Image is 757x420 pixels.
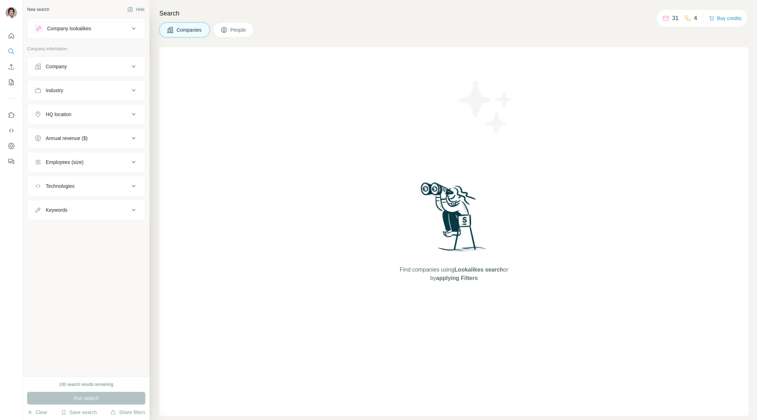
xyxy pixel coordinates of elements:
div: 100 search results remaining [59,381,113,388]
button: Technologies [27,178,145,195]
h4: Search [159,8,749,18]
button: Quick start [6,30,17,42]
button: Industry [27,82,145,99]
span: Companies [177,26,202,33]
button: Share filters [110,409,145,416]
button: Clear [27,409,47,416]
button: Use Surfe on LinkedIn [6,109,17,121]
img: Surfe Illustration - Woman searching with binoculars [418,180,491,259]
button: HQ location [27,106,145,123]
button: Dashboard [6,140,17,152]
button: Enrich CSV [6,61,17,73]
button: Employees (size) [27,154,145,171]
button: Use Surfe API [6,124,17,137]
div: Technologies [46,183,75,190]
div: Company [46,63,67,70]
button: Feedback [6,155,17,168]
span: Lookalikes search [454,267,503,273]
button: My lists [6,76,17,89]
button: Company [27,58,145,75]
button: Keywords [27,202,145,218]
div: Keywords [46,206,67,214]
img: Avatar [6,7,17,18]
p: 31 [672,14,679,23]
img: Surfe Illustration - Stars [454,75,517,139]
p: Company information [27,46,145,52]
button: Company lookalikes [27,20,145,37]
button: Hide [122,4,150,15]
div: New search [27,6,49,13]
div: Industry [46,87,63,94]
div: Annual revenue ($) [46,135,88,142]
button: Save search [61,409,97,416]
span: applying Filters [436,275,478,281]
div: HQ location [46,111,71,118]
p: 4 [694,14,697,23]
button: Search [6,45,17,58]
span: Find companies using or by [397,266,510,282]
button: Annual revenue ($) [27,130,145,147]
button: Buy credits [709,13,742,23]
span: People [230,26,247,33]
div: Company lookalikes [47,25,91,32]
div: Employees (size) [46,159,83,166]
